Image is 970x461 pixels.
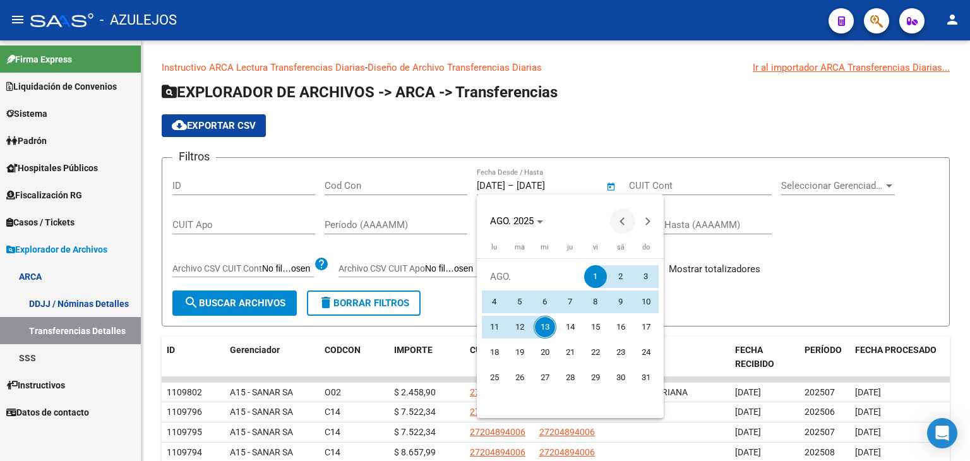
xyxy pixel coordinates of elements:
span: do [642,243,650,251]
span: 30 [609,366,632,389]
span: lu [491,243,497,251]
button: Next month [635,208,661,234]
span: 1 [584,265,607,288]
span: sá [617,243,625,251]
button: Choose month and year [485,210,548,232]
span: 18 [483,341,506,364]
span: 10 [635,290,657,313]
button: Previous month [610,208,635,234]
button: 14 de agosto de 2025 [558,314,583,340]
button: 8 de agosto de 2025 [583,289,608,314]
button: 2 de agosto de 2025 [608,264,633,289]
button: 10 de agosto de 2025 [633,289,659,314]
span: 24 [635,341,657,364]
span: 15 [584,316,607,338]
button: 15 de agosto de 2025 [583,314,608,340]
span: 27 [534,366,556,389]
div: Open Intercom Messenger [927,418,957,448]
button: 18 de agosto de 2025 [482,340,507,365]
button: 28 de agosto de 2025 [558,365,583,390]
span: 6 [534,290,556,313]
button: 20 de agosto de 2025 [532,340,558,365]
button: 25 de agosto de 2025 [482,365,507,390]
button: 4 de agosto de 2025 [482,289,507,314]
span: 25 [483,366,506,389]
span: 11 [483,316,506,338]
button: 5 de agosto de 2025 [507,289,532,314]
span: 5 [508,290,531,313]
span: 7 [559,290,582,313]
button: 22 de agosto de 2025 [583,340,608,365]
span: mi [541,243,549,251]
span: 21 [559,341,582,364]
span: 28 [559,366,582,389]
button: 6 de agosto de 2025 [532,289,558,314]
button: 11 de agosto de 2025 [482,314,507,340]
button: 1 de agosto de 2025 [583,264,608,289]
button: 30 de agosto de 2025 [608,365,633,390]
button: 29 de agosto de 2025 [583,365,608,390]
span: ma [515,243,525,251]
span: vi [593,243,598,251]
button: 12 de agosto de 2025 [507,314,532,340]
span: 26 [508,366,531,389]
span: 8 [584,290,607,313]
span: 23 [609,341,632,364]
span: 29 [584,366,607,389]
button: 31 de agosto de 2025 [633,365,659,390]
button: 24 de agosto de 2025 [633,340,659,365]
button: 23 de agosto de 2025 [608,340,633,365]
span: 2 [609,265,632,288]
span: 17 [635,316,657,338]
td: AGO. [482,264,583,289]
button: 19 de agosto de 2025 [507,340,532,365]
button: 7 de agosto de 2025 [558,289,583,314]
span: ju [567,243,573,251]
button: 13 de agosto de 2025 [532,314,558,340]
button: 27 de agosto de 2025 [532,365,558,390]
button: 26 de agosto de 2025 [507,365,532,390]
span: 4 [483,290,506,313]
span: 31 [635,366,657,389]
span: 22 [584,341,607,364]
span: 3 [635,265,657,288]
button: 21 de agosto de 2025 [558,340,583,365]
span: 19 [508,341,531,364]
span: 14 [559,316,582,338]
span: 9 [609,290,632,313]
span: 12 [508,316,531,338]
span: 20 [534,341,556,364]
button: 16 de agosto de 2025 [608,314,633,340]
button: 9 de agosto de 2025 [608,289,633,314]
span: 16 [609,316,632,338]
button: 3 de agosto de 2025 [633,264,659,289]
span: 13 [534,316,556,338]
button: 17 de agosto de 2025 [633,314,659,340]
span: AGO. 2025 [490,215,534,227]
